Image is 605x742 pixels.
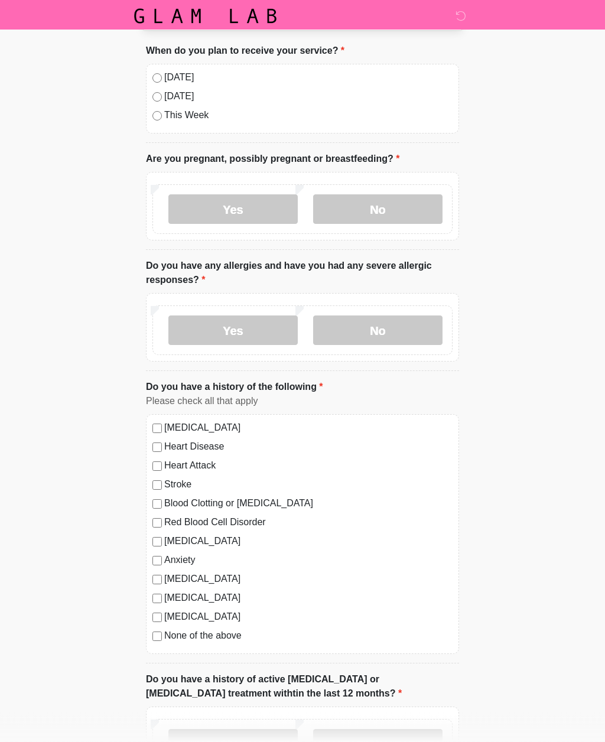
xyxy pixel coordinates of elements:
[152,594,162,604] input: [MEDICAL_DATA]
[164,516,453,530] label: Red Blood Cell Disorder
[168,195,298,224] label: Yes
[146,44,344,58] label: When do you plan to receive your service?
[146,380,323,395] label: Do you have a history of the following
[164,554,453,568] label: Anxiety
[152,112,162,121] input: This Week
[164,440,453,454] label: Heart Disease
[146,152,399,167] label: Are you pregnant, possibly pregnant or breastfeeding?
[146,259,459,288] label: Do you have any allergies and have you had any severe allergic responses?
[164,421,453,435] label: [MEDICAL_DATA]
[164,497,453,511] label: Blood Clotting or [MEDICAL_DATA]
[152,556,162,566] input: Anxiety
[164,572,453,587] label: [MEDICAL_DATA]
[164,109,453,123] label: This Week
[164,71,453,85] label: [DATE]
[152,519,162,528] input: Red Blood Cell Disorder
[168,316,298,346] label: Yes
[152,443,162,453] input: Heart Disease
[152,613,162,623] input: [MEDICAL_DATA]
[152,500,162,509] input: Blood Clotting or [MEDICAL_DATA]
[152,74,162,83] input: [DATE]
[152,462,162,471] input: Heart Attack
[146,673,459,701] label: Do you have a history of active [MEDICAL_DATA] or [MEDICAL_DATA] treatment withtin the last 12 mo...
[164,478,453,492] label: Stroke
[313,195,443,224] label: No
[152,575,162,585] input: [MEDICAL_DATA]
[164,90,453,104] label: [DATE]
[152,424,162,434] input: [MEDICAL_DATA]
[164,591,453,606] label: [MEDICAL_DATA]
[134,9,277,24] img: Glam Lab Logo
[152,632,162,642] input: None of the above
[313,316,443,346] label: No
[152,538,162,547] input: [MEDICAL_DATA]
[164,610,453,624] label: [MEDICAL_DATA]
[164,629,453,643] label: None of the above
[152,93,162,102] input: [DATE]
[164,459,453,473] label: Heart Attack
[146,395,459,409] div: Please check all that apply
[164,535,453,549] label: [MEDICAL_DATA]
[152,481,162,490] input: Stroke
